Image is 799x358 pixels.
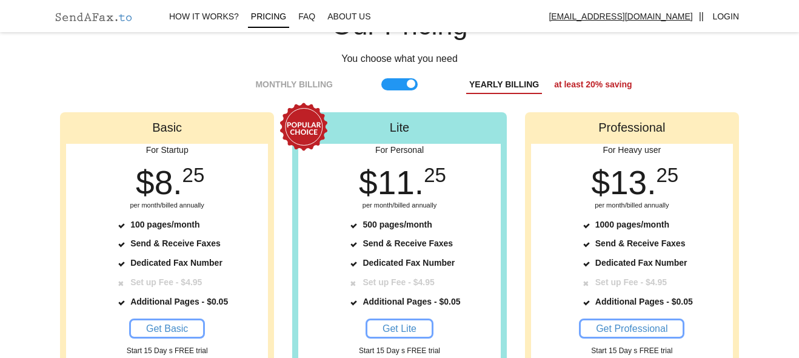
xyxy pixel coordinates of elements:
[542,79,632,89] span: at least 20% saving
[359,346,440,355] span: Start 15 Day s FREE trial
[706,3,745,31] a: Login
[182,164,205,186] sup: 25
[45,10,754,41] h2: Our Pricing
[591,164,610,201] span: $
[591,346,672,355] span: Start 15 Day s FREE trial
[543,3,698,31] a: [EMAIL_ADDRESS][DOMAIN_NAME]
[136,164,155,201] span: $
[163,3,245,31] a: How It works?
[353,164,446,201] span: 11.
[525,112,739,143] div: Professional
[341,53,458,64] span: You choose what you need
[127,346,208,355] span: Start 15 Day s FREE trial
[363,238,453,248] span: Send & Receive Faxes
[66,144,268,166] span: For Startup
[363,277,434,287] span: Set up Fee - $4.95
[130,258,222,268] span: Dedicated Fax Number
[424,164,446,186] sup: 25
[130,297,228,306] span: Additional Pages - $0.05
[245,3,292,31] a: Pricing
[595,201,669,209] span: per month/billed annually
[595,220,669,229] span: 1000 pages/month
[130,201,204,209] span: per month/billed annually
[321,3,376,31] a: About Us
[130,277,202,287] span: Set up Fee - $4.95
[363,258,455,268] span: Dedicated Fax Number
[298,144,500,166] span: For Personal
[146,323,188,334] span: Get Basic
[292,112,506,143] div: Lite
[363,201,436,209] span: per month/billed annually
[363,297,460,306] span: Additional Pages - $0.05
[585,164,678,201] span: 13.
[596,323,667,334] span: Get Professional
[595,277,667,287] span: Set up Fee - $4.95
[656,164,678,186] sup: 25
[130,220,199,229] span: 100 pages/month
[359,164,378,201] span: $
[595,238,686,248] span: Send & Receive Faxes
[595,297,693,306] span: Additional Pages - $0.05
[363,220,432,229] span: 500 pages/month
[531,144,733,166] span: For Heavy user
[595,258,687,268] span: Dedicated Fax Number
[549,12,692,21] u: [EMAIL_ADDRESS][DOMAIN_NAME]
[130,238,221,248] span: Send & Receive Faxes
[60,112,274,143] div: Basic
[466,78,542,95] span: YEARLY BILLING
[271,97,336,157] img: popular choice
[130,164,204,201] span: 8.
[383,323,416,334] span: Get Lite
[292,3,321,31] a: FAQ
[255,78,333,92] span: MONTHLY BILLING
